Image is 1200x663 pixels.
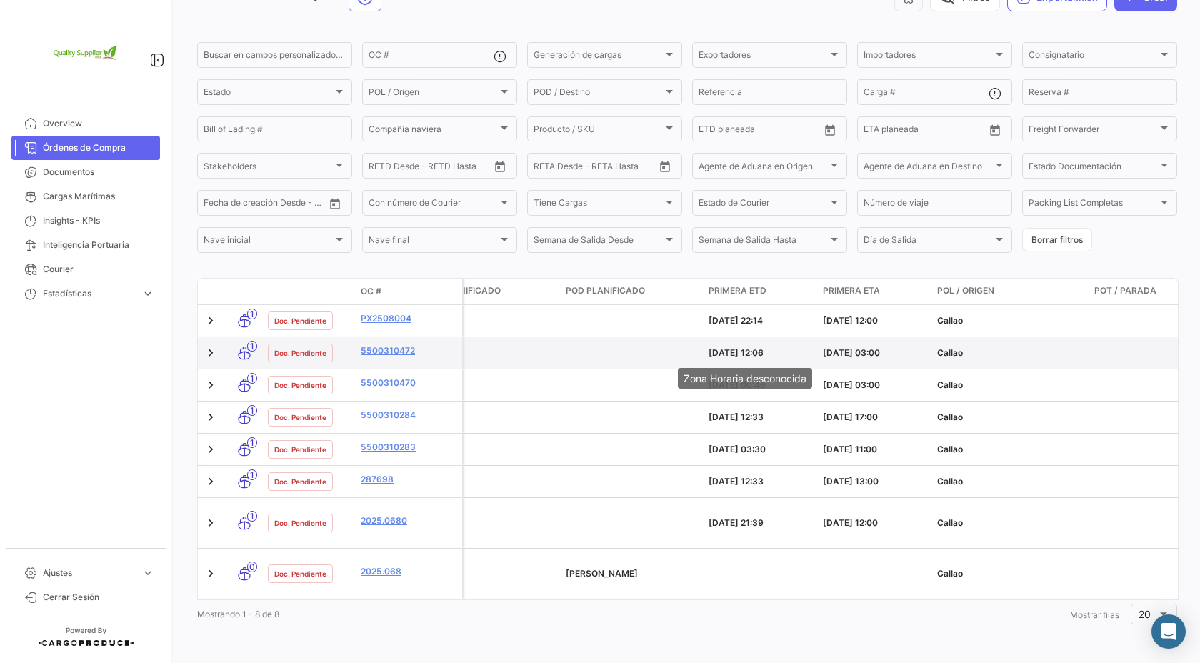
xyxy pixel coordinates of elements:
[369,237,498,247] span: Nave final
[226,286,262,297] datatable-header-cell: Modo de Transporte
[864,163,993,173] span: Agente de Aduana en Destino
[937,411,1083,424] div: Callao
[823,444,877,454] span: [DATE] 11:00
[703,279,817,304] datatable-header-cell: Primera ETD
[204,442,218,457] a: Expand/Collapse Row
[937,284,994,297] span: POL / Origen
[709,444,766,454] span: [DATE] 03:30
[931,279,1089,304] datatable-header-cell: POL / Origen
[11,209,160,233] a: Insights - KPIs
[361,514,456,527] a: 2025.0680
[899,126,957,136] input: Hasta
[823,476,879,487] span: [DATE] 13:00
[709,284,766,297] span: Primera ETD
[937,567,1083,580] div: Callao
[404,163,462,173] input: Hasta
[937,379,1083,392] div: Callao
[274,412,326,423] span: Doc. Pendiente
[566,284,645,297] span: POD Planificado
[204,516,218,530] a: Expand/Collapse Row
[274,476,326,487] span: Doc. Pendiente
[984,119,1006,141] button: Open calendar
[823,412,878,422] span: [DATE] 17:00
[247,511,257,522] span: 1
[204,346,218,360] a: Expand/Collapse Row
[534,52,663,62] span: Generación de cargas
[11,257,160,281] a: Courier
[819,119,841,141] button: Open calendar
[678,368,812,389] div: Zona Horaria desconocida
[1029,52,1158,62] span: Consignatario
[43,263,154,276] span: Courier
[489,156,511,177] button: Open calendar
[43,239,154,251] span: Inteligencia Portuaria
[569,163,627,173] input: Hasta
[239,200,297,210] input: Hasta
[1029,200,1158,210] span: Packing List Completas
[699,200,828,210] span: Estado de Courier
[864,126,889,136] input: Desde
[355,279,462,304] datatable-header-cell: OC #
[361,312,456,325] a: PX2508004
[204,200,229,210] input: Desde
[247,341,257,352] span: 1
[937,475,1083,488] div: Callao
[864,52,993,62] span: Importadores
[534,126,663,136] span: Producto / SKU
[709,412,764,422] span: [DATE] 12:33
[1094,284,1156,297] span: POT / Parada
[204,314,218,328] a: Expand/Collapse Row
[197,609,279,619] span: Mostrando 1 - 8 de 8
[204,474,218,489] a: Expand/Collapse Row
[937,517,1083,529] div: Callao
[699,52,828,62] span: Exportadores
[11,160,160,184] a: Documentos
[11,136,160,160] a: Órdenes de Compra
[1029,163,1158,173] span: Estado Documentación
[1029,126,1158,136] span: Freight Forwarder
[43,166,154,179] span: Documentos
[1139,608,1151,620] span: 20
[50,17,121,89] img: 2e1e32d8-98e2-4bbc-880e-a7f20153c351.png
[937,347,1083,359] div: Callao
[734,126,792,136] input: Hasta
[11,233,160,257] a: Inteligencia Portuaria
[560,279,703,304] datatable-header-cell: POD Planificado
[247,469,257,480] span: 1
[699,237,828,247] span: Semana de Salida Hasta
[204,89,333,99] span: Estado
[361,473,456,486] a: 287698
[204,163,333,173] span: Stakeholders
[324,193,346,214] button: Open calendar
[262,286,355,297] datatable-header-cell: Estado Doc.
[274,315,326,326] span: Doc. Pendiente
[534,89,663,99] span: POD / Destino
[247,437,257,448] span: 1
[204,378,218,392] a: Expand/Collapse Row
[361,441,456,454] a: 5500310283
[699,126,724,136] input: Desde
[274,444,326,455] span: Doc. Pendiente
[247,562,257,572] span: 0
[361,565,456,578] a: 2025.068
[361,377,456,389] a: 5500310470
[823,347,880,358] span: [DATE] 03:00
[823,284,880,297] span: Primera ETA
[247,373,257,384] span: 1
[709,517,764,528] span: [DATE] 21:39
[709,347,764,358] span: [DATE] 12:06
[11,184,160,209] a: Cargas Marítimas
[274,568,326,579] span: Doc. Pendiente
[43,117,154,130] span: Overview
[709,476,764,487] span: [DATE] 12:33
[43,567,136,579] span: Ajustes
[204,237,333,247] span: Nave inicial
[534,200,663,210] span: Tiene Cargas
[369,200,498,210] span: Con número de Courier
[566,568,638,579] span: Hai Phong
[1022,228,1092,251] button: Borrar filtros
[361,409,456,422] a: 5500310284
[141,287,154,300] span: expand_more
[534,163,559,173] input: Desde
[274,517,326,529] span: Doc. Pendiente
